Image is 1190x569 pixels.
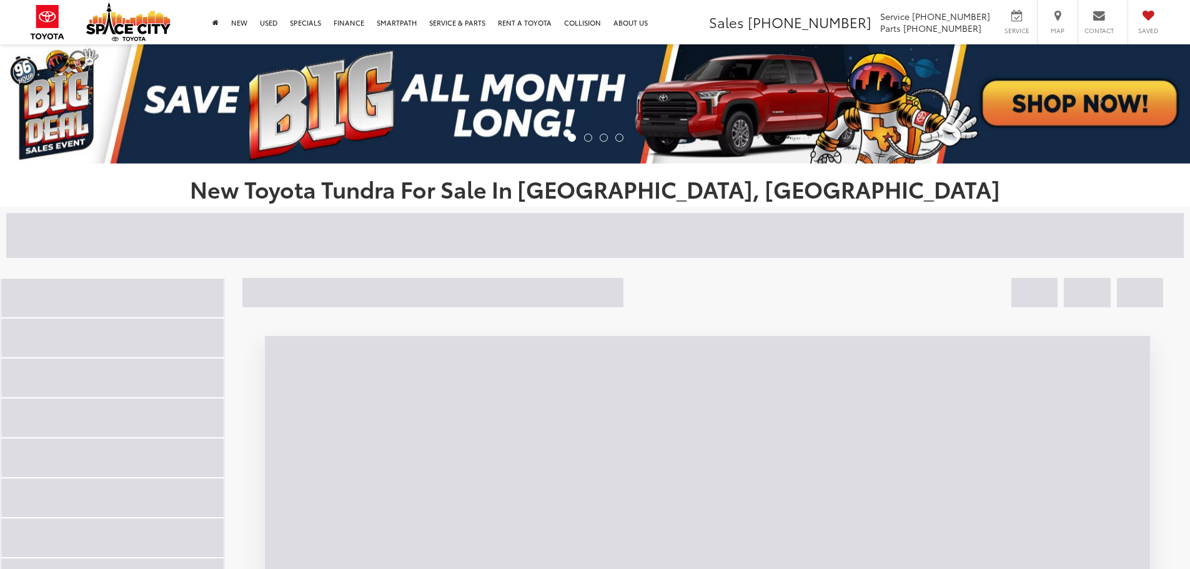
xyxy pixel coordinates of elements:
[912,10,990,22] span: [PHONE_NUMBER]
[903,22,981,34] span: [PHONE_NUMBER]
[709,12,744,32] span: Sales
[1044,26,1071,35] span: Map
[1084,26,1114,35] span: Contact
[880,22,901,34] span: Parts
[86,2,171,41] img: Space City Toyota
[880,10,910,22] span: Service
[1003,26,1031,35] span: Service
[748,12,871,32] span: [PHONE_NUMBER]
[1134,26,1162,35] span: Saved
